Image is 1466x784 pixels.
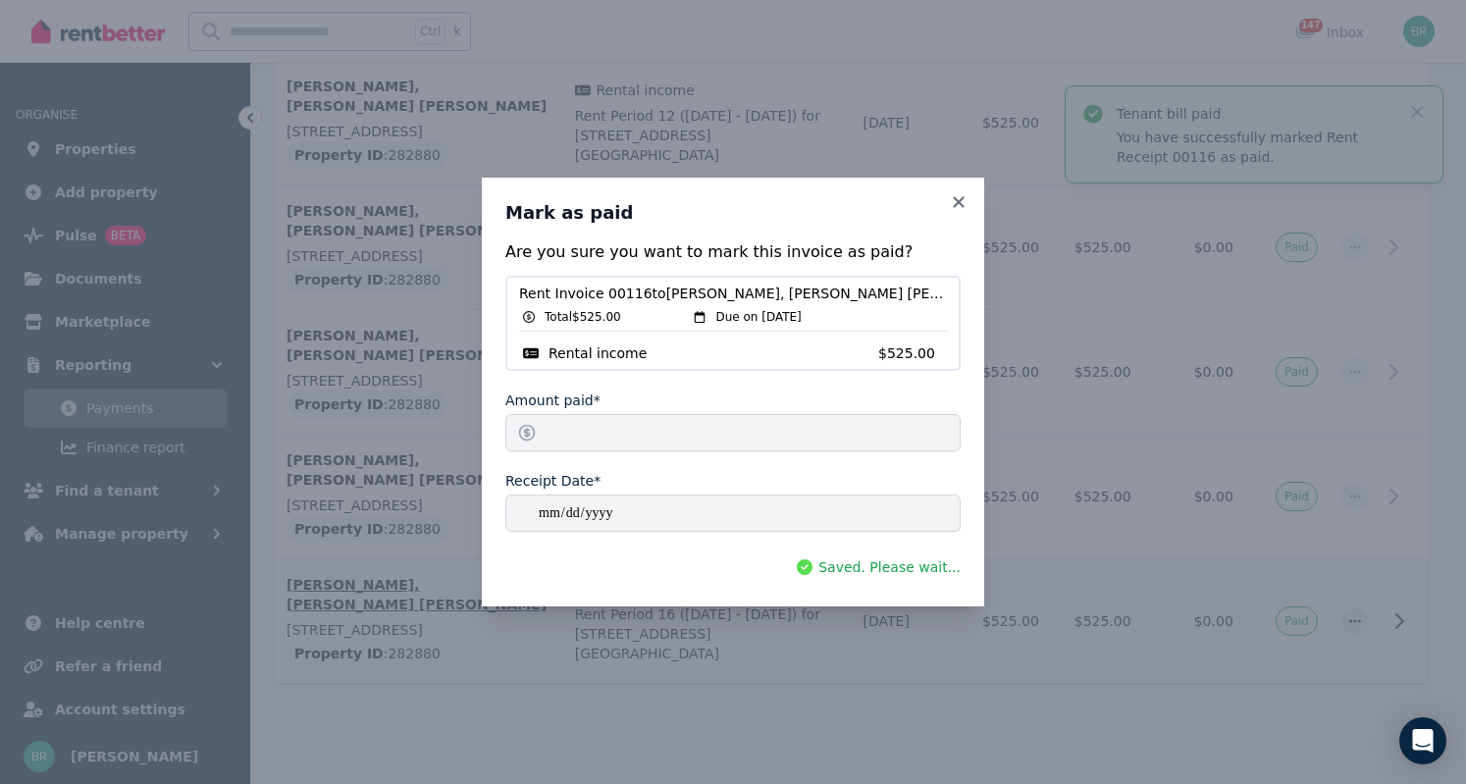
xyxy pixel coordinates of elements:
[505,240,961,264] p: Are you sure you want to mark this invoice as paid?
[519,284,947,303] span: Rent Invoice 00116 to [PERSON_NAME], [PERSON_NAME] [PERSON_NAME]
[545,309,621,325] span: Total $525.00
[549,343,647,363] span: Rental income
[505,391,601,410] label: Amount paid*
[818,557,961,577] span: Saved. Please wait...
[505,201,961,225] h3: Mark as paid
[505,471,601,491] label: Receipt Date*
[1399,717,1446,764] div: Open Intercom Messenger
[715,309,801,325] span: Due on [DATE]
[878,343,947,363] span: $525.00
